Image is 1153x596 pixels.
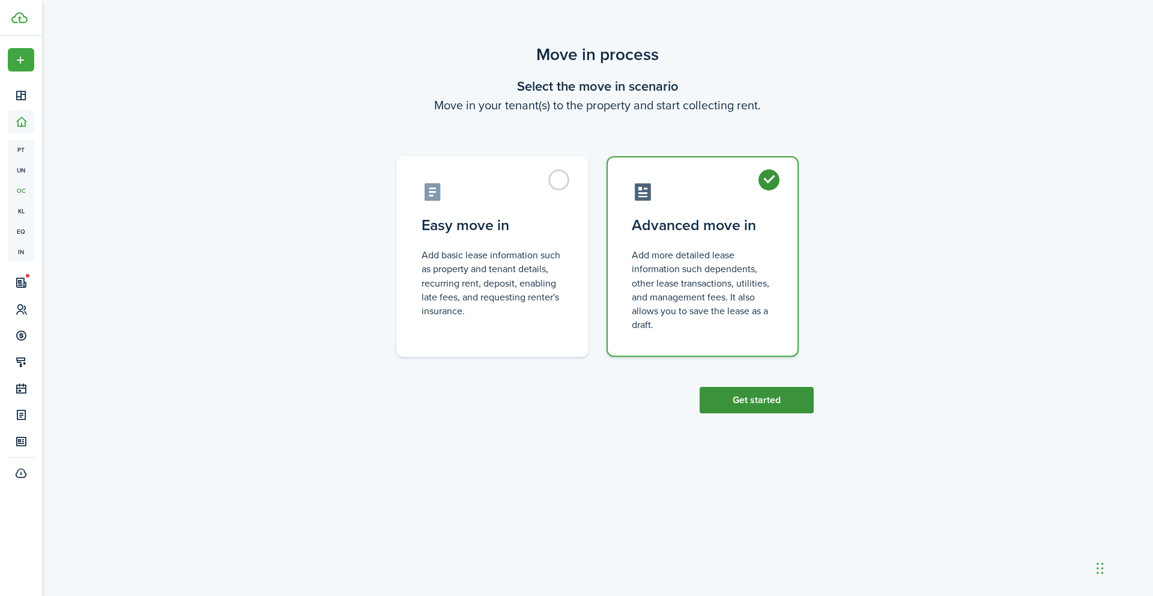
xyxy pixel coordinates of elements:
[11,12,28,23] img: TenantCloud
[632,248,773,332] control-radio-card-description: Add more detailed lease information such dependents, other lease transactions, utilities, and man...
[381,96,814,114] wizard-step-header-description: Move in your tenant(s) to the property and start collecting rent.
[700,387,814,413] button: Get started
[1097,550,1104,586] div: Drag
[8,180,34,201] a: oc
[422,214,563,236] control-radio-card-title: Easy move in
[422,248,563,318] control-radio-card-description: Add basic lease information such as property and tenant details, recurring rent, deposit, enablin...
[381,42,814,67] scenario-title: Move in process
[8,139,34,160] a: pt
[8,242,34,262] a: in
[381,76,814,96] wizard-step-header-title: Select the move in scenario
[947,466,1153,596] iframe: Chat Widget
[8,48,34,71] button: Open menu
[8,221,34,242] a: eq
[8,160,34,180] a: un
[632,214,773,236] control-radio-card-title: Advanced move in
[8,201,34,221] a: kl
